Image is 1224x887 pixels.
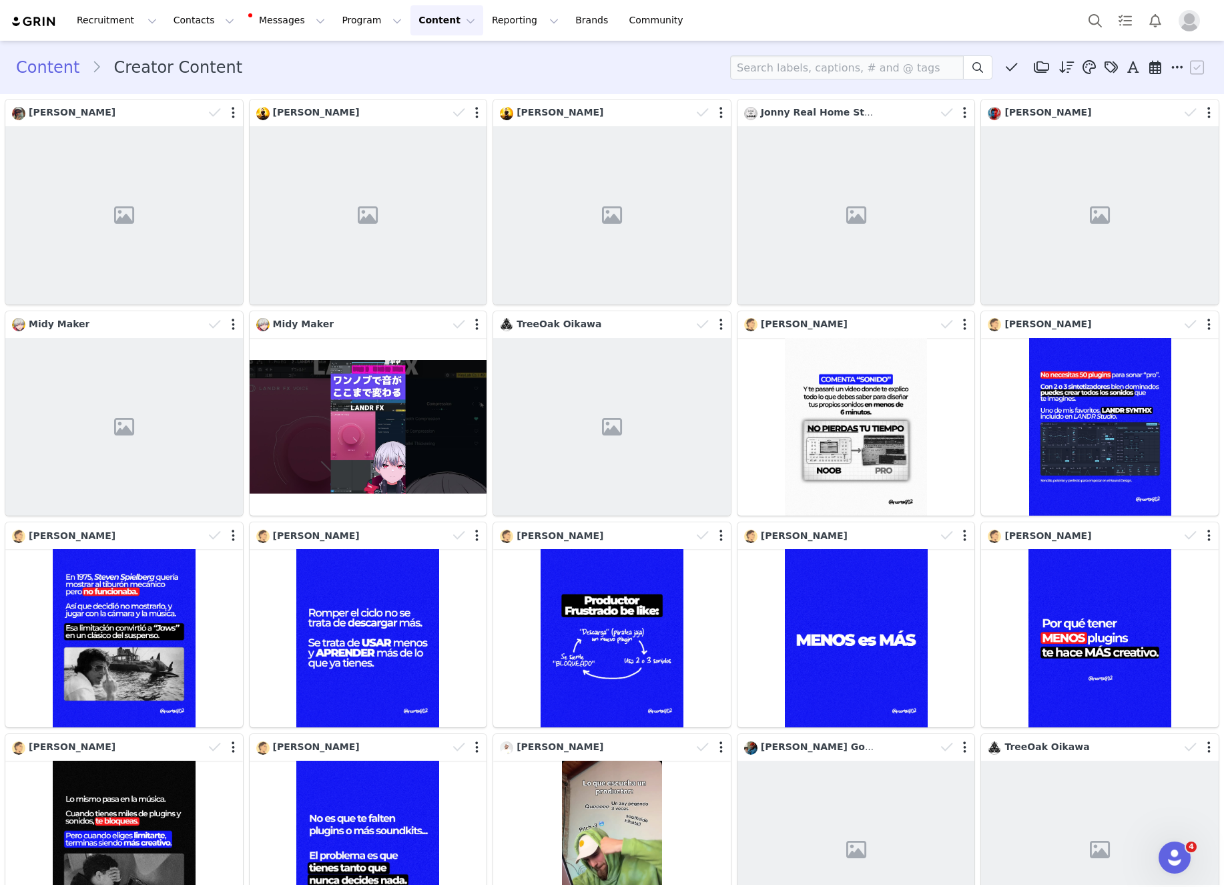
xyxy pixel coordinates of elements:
span: [PERSON_NAME] [1004,319,1091,329]
span: [PERSON_NAME] [761,530,848,541]
img: 107869ed-4a22-4d16-9199-7f25884c823d.jpg [12,318,25,331]
a: Community [621,5,697,35]
span: [PERSON_NAME] [517,530,603,541]
img: 4fda7b15-5142-4d41-a830-df3b9f0e5539.jpg [256,107,270,120]
iframe: Intercom live chat [1159,842,1191,874]
span: [PERSON_NAME] [1004,530,1091,541]
img: 7f361109-2936-4498-a8e6-023df6127fe0.jpg [500,318,513,331]
button: Reporting [484,5,567,35]
img: placeholder-profile.jpg [1179,10,1200,31]
span: Jonny Real Home Studio [761,107,888,118]
button: Content [410,5,483,35]
span: [PERSON_NAME] [517,741,603,752]
img: d8aa54c2-238c-483f-abb4-1a1fefa8a1c6.jpg [256,530,270,543]
span: Midy Maker [29,319,89,329]
span: [PERSON_NAME] Got The Recipe [761,741,930,752]
img: b3f7b8a4-5f3c-414e-80f2-412e2b46103e.jpg [988,107,1001,120]
img: d8aa54c2-238c-483f-abb4-1a1fefa8a1c6.jpg [744,530,757,543]
span: [PERSON_NAME] [517,107,603,118]
img: 4fda7b15-5142-4d41-a830-df3b9f0e5539.jpg [500,107,513,120]
span: [PERSON_NAME] [273,107,360,118]
span: [PERSON_NAME] [1004,107,1091,118]
img: d8aa54c2-238c-483f-abb4-1a1fefa8a1c6.jpg [12,741,25,755]
button: Recruitment [69,5,165,35]
img: 8d117472-23e7-4529-b409-811e7a1778af--s.jpg [744,107,757,120]
img: 58426c9c-cafa-4833-a5d0-bd369d5f607b.jpg [12,107,25,120]
img: 3cb6961d-4617-479e-9a0a-c5991bdd8cc9.jpg [500,741,513,755]
img: d8aa54c2-238c-483f-abb4-1a1fefa8a1c6.jpg [988,318,1001,331]
span: [PERSON_NAME] [29,107,115,118]
span: [PERSON_NAME] [29,741,115,752]
img: d8aa54c2-238c-483f-abb4-1a1fefa8a1c6.jpg [12,530,25,543]
img: grin logo [11,15,57,28]
button: Notifications [1141,5,1170,35]
span: 4 [1186,842,1197,852]
button: Program [334,5,410,35]
button: Messages [243,5,333,35]
span: Midy Maker [273,319,334,329]
img: d8aa54c2-238c-483f-abb4-1a1fefa8a1c6.jpg [256,741,270,755]
span: TreeOak Oikawa [517,319,601,329]
img: d8aa54c2-238c-483f-abb4-1a1fefa8a1c6.jpg [744,318,757,331]
span: [PERSON_NAME] [761,319,848,329]
a: Tasks [1111,5,1140,35]
span: [PERSON_NAME] [273,741,360,752]
img: 7f361109-2936-4498-a8e6-023df6127fe0.jpg [988,741,1001,755]
img: d8aa54c2-238c-483f-abb4-1a1fefa8a1c6.jpg [500,530,513,543]
a: Content [16,55,91,79]
span: [PERSON_NAME] [29,530,115,541]
button: Profile [1171,10,1213,31]
a: Brands [567,5,620,35]
img: 107869ed-4a22-4d16-9199-7f25884c823d.jpg [256,318,270,331]
span: TreeOak Oikawa [1004,741,1089,752]
button: Search [1081,5,1110,35]
img: db467b56-9589-4f7f-b33a-4ef89c6adae9--s.jpg [744,741,757,755]
img: d8aa54c2-238c-483f-abb4-1a1fefa8a1c6.jpg [988,530,1001,543]
input: Search labels, captions, # and @ tags [730,55,964,79]
button: Contacts [166,5,242,35]
span: [PERSON_NAME] [273,530,360,541]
